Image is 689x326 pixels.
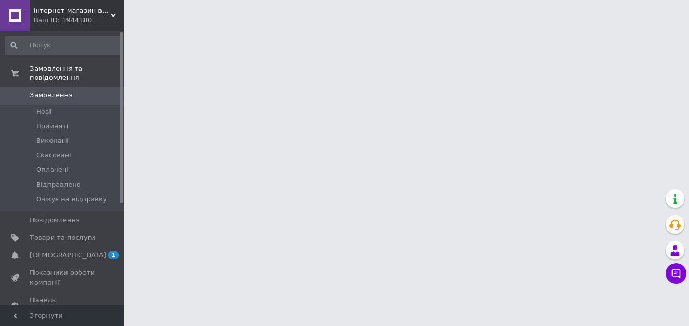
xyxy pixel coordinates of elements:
[30,91,73,100] span: Замовлення
[30,64,124,83] span: Замовлення та повідомлення
[5,36,122,55] input: Пошук
[36,180,81,189] span: Відправлено
[33,15,124,25] div: Ваш ID: 1944180
[36,194,107,204] span: Очікує на відправку
[36,136,68,145] span: Виконані
[36,122,68,131] span: Прийняті
[30,233,95,242] span: Товари та послуги
[108,251,119,259] span: 1
[30,296,95,314] span: Панель управління
[666,263,686,284] button: Чат з покупцем
[30,216,80,225] span: Повідомлення
[36,151,71,160] span: Скасовані
[33,6,111,15] span: інтернет-магазин вишивки та рукоділля "Атам.Т."
[30,251,106,260] span: [DEMOGRAPHIC_DATA]
[30,268,95,287] span: Показники роботи компанії
[36,107,51,117] span: Нові
[36,165,69,174] span: Оплачені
